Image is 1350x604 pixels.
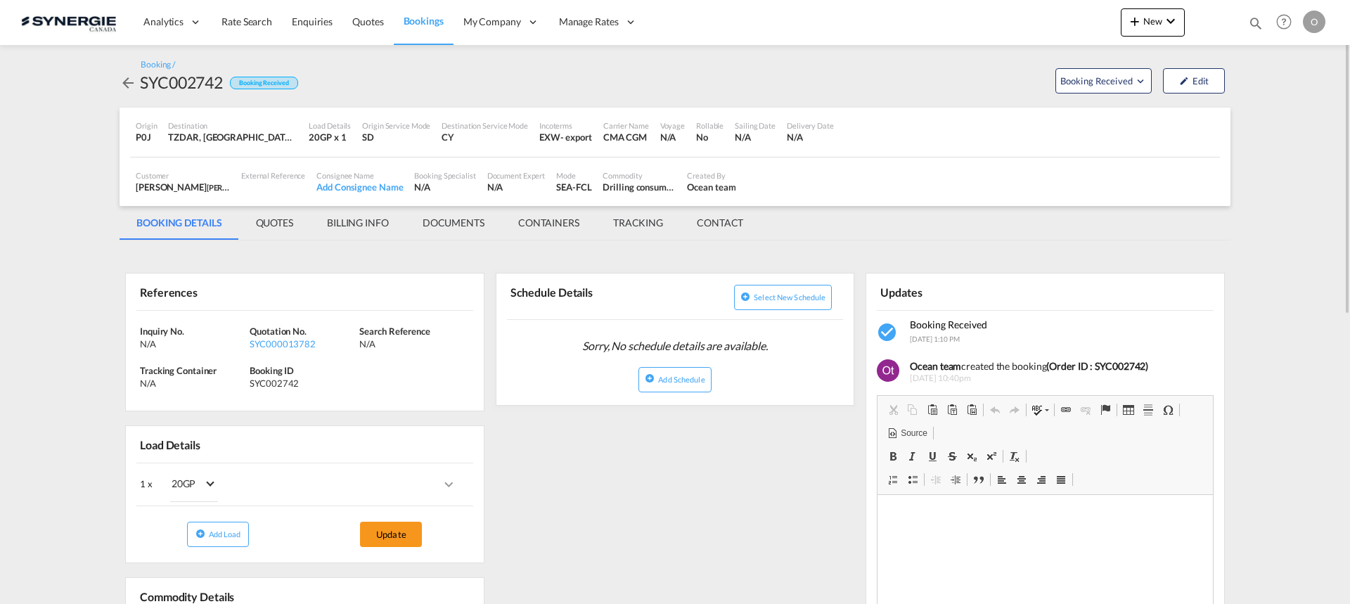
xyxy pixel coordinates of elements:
[140,467,304,502] div: 1 x
[603,170,676,181] div: Commodity
[1076,401,1095,419] a: Unlink
[559,15,619,29] span: Manage Rates
[406,206,501,240] md-tab-item: DOCUMENTS
[603,131,649,143] div: CMA CGM
[136,120,157,131] div: Origin
[1272,10,1296,34] span: Help
[969,470,989,489] a: Block Quote
[680,206,760,240] md-tab-item: CONTACT
[230,77,297,90] div: Booking Received
[877,321,899,344] md-icon: icon-checkbox-marked-circle
[1005,401,1024,419] a: Redo (Ctrl+Y)
[942,447,962,465] a: Strike Through
[577,333,773,359] span: Sorry, No schedule details are available.
[603,120,649,131] div: Carrier Name
[362,120,430,131] div: Origin Service Mode
[910,360,961,372] b: Ocean team
[560,131,592,143] div: - export
[1056,401,1076,419] a: Link (Ctrl+K)
[316,181,403,193] div: Add Consignee Name
[883,424,931,442] a: Source
[903,401,922,419] a: Copy (Ctrl+C)
[187,522,249,547] button: icon-plus-circleAdd Load
[309,131,351,143] div: 20GP x 1
[241,170,305,181] div: External Reference
[883,470,903,489] a: Insert/Remove Numbered List
[1303,11,1325,33] div: O
[487,181,546,193] div: N/A
[140,326,184,337] span: Inquiry No.
[1012,470,1031,489] a: Centre
[1119,401,1138,419] a: Table
[414,181,475,193] div: N/A
[168,120,297,131] div: Destination
[539,120,592,131] div: Incoterms
[910,335,960,343] span: [DATE] 1:10 PM
[360,522,422,547] button: Update
[1272,10,1303,35] div: Help
[310,206,406,240] md-tab-item: BILLING INFO
[442,120,528,131] div: Destination Service Mode
[1005,447,1024,465] a: Remove Format
[962,401,982,419] a: Paste from Word
[143,15,184,29] span: Analytics
[596,206,680,240] md-tab-item: TRACKING
[638,367,711,392] button: icon-plus-circleAdd Schedule
[1158,401,1178,419] a: Insert Special Character
[1248,15,1264,37] div: icon-magnify
[120,206,239,240] md-tab-item: BOOKING DETAILS
[962,447,982,465] a: Subscript
[910,373,1203,385] span: [DATE] 10:40pm
[1126,15,1179,27] span: New
[1028,401,1053,419] a: Spell Check As You Type
[136,279,302,304] div: References
[645,373,655,383] md-icon: icon-plus-circle
[992,470,1012,489] a: Align Left
[1031,470,1051,489] a: Align Right
[21,6,116,38] img: 1f56c880d42311ef80fc7dca854c8e59.png
[195,529,205,539] md-icon: icon-plus-circle
[1060,74,1134,88] span: Booking Received
[136,131,157,143] div: P0J
[168,131,297,143] div: TZDAR, Dar es Salaam, Tanzania, United Republic of, Eastern Africa, Africa
[687,181,735,193] div: Ocean team
[1051,470,1071,489] a: Justify
[982,447,1001,465] a: Superscript
[734,285,832,310] button: icon-plus-circleSelect new schedule
[740,292,750,302] md-icon: icon-plus-circle
[250,377,356,390] div: SYC002742
[985,401,1005,419] a: Undo (Ctrl+Z)
[1121,8,1185,37] button: icon-plus 400-fgNewicon-chevron-down
[359,326,430,337] span: Search Reference
[352,15,383,27] span: Quotes
[883,401,903,419] a: Cut (Ctrl+X)
[442,131,528,143] div: CY
[140,338,246,350] div: N/A
[316,170,403,181] div: Consignee Name
[250,326,307,337] span: Quotation No.
[250,338,356,350] div: SYC000013782
[942,401,962,419] a: Paste as plain text (Ctrl+Shift+V)
[922,447,942,465] a: Underline (Ctrl+U)
[140,365,217,376] span: Tracking Container
[250,365,294,376] span: Booking ID
[877,359,899,382] img: gQrapAAAABklEQVQDABJkUIhadMHAAAAAAElFTkSuQmCC
[487,170,546,181] div: Document Expert
[362,131,430,143] div: SD
[140,377,246,390] div: N/A
[556,181,591,193] div: SEA-FCL
[501,206,596,240] md-tab-item: CONTAINERS
[120,75,136,91] md-icon: icon-arrow-left
[787,131,834,143] div: N/A
[136,170,230,181] div: Customer
[1055,68,1152,94] button: Open demo menu
[463,15,521,29] span: My Company
[1163,68,1225,94] button: icon-pencilEdit
[1138,401,1158,419] a: Insert Horizontal Line
[903,470,922,489] a: Insert/Remove Bulleted List
[221,15,272,27] span: Rate Search
[120,71,140,94] div: icon-arrow-left
[239,206,310,240] md-tab-item: QUOTES
[404,15,444,27] span: Bookings
[136,181,230,193] div: [PERSON_NAME]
